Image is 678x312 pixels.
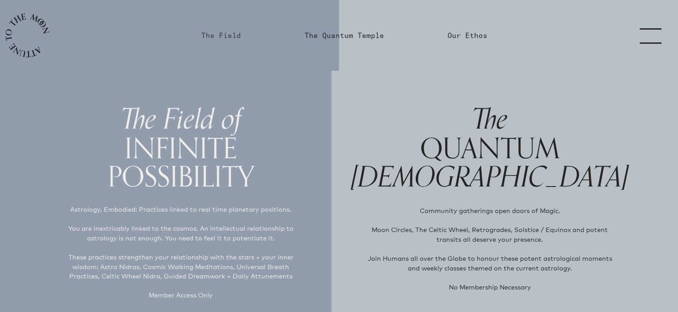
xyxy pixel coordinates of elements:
h1: QUANTUM [351,104,629,192]
a: The Field [201,30,241,41]
span: The Field of [121,96,241,143]
span: [DEMOGRAPHIC_DATA] [351,154,629,201]
span: The [472,96,508,143]
a: Our Ethos [448,30,487,41]
h1: INFINITE POSSIBILITY [49,104,312,190]
p: Astrology, Embodied: Practices linked to real time planetary positions. You are inextricably link... [64,205,298,300]
p: Community gatherings open doors of Magic. Moon Circles, The Celtic Wheel, Retrogrades, Solstice /... [365,206,614,292]
a: The Quantum Temple [305,30,384,41]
